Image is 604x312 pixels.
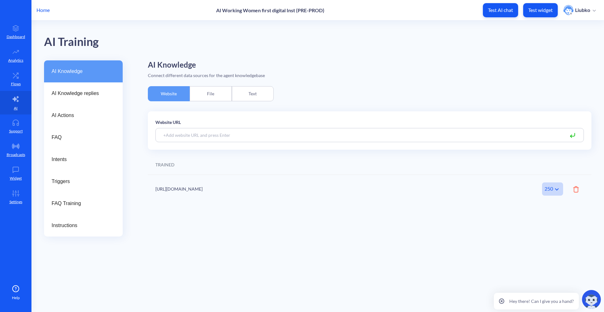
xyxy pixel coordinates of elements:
[148,60,591,70] h2: AI Knowledge
[44,148,123,170] a: Intents
[44,170,123,192] a: Triggers
[52,156,110,163] span: Intents
[232,86,274,101] div: Text
[9,199,22,205] p: Settings
[528,7,553,13] p: Test widget
[542,182,563,196] div: 250
[155,161,175,168] div: TRAINED
[483,3,518,17] button: Test AI chat
[563,5,573,15] img: user photo
[190,86,232,101] div: File
[11,81,21,87] p: Flows
[148,72,591,79] div: Connect different data sources for the agent knowledgebase
[509,298,574,304] p: Hey there! Can I give you a hand?
[52,200,110,207] span: FAQ Training
[9,128,23,134] p: Support
[7,34,25,40] p: Dashboard
[52,222,110,229] span: Instructions
[52,68,110,75] span: AI Knowledge
[560,4,599,16] button: user photoLiubko
[148,86,190,101] div: Website
[44,82,123,104] a: AI Knowledge replies
[14,105,18,111] p: AI
[582,290,601,309] img: copilot-icon.svg
[44,126,123,148] a: FAQ
[12,295,20,301] span: Help
[44,33,99,51] div: AI Training
[52,90,110,97] span: AI Knowledge replies
[52,134,110,141] span: FAQ
[44,104,123,126] a: AI Actions
[8,58,23,63] p: Analytics
[488,7,513,13] p: Test AI chat
[216,7,324,13] p: AI Working Women first digital Inst (PRE-PROD)
[10,175,22,181] p: Widget
[575,7,590,14] p: Liubko
[44,192,123,214] a: FAQ Training
[7,152,25,158] p: Broadcasts
[36,6,50,14] p: Home
[44,60,123,82] a: AI Knowledge
[52,178,110,185] span: Triggers
[52,112,110,119] span: AI Actions
[523,3,558,17] button: Test widget
[155,119,584,125] p: Website URL
[44,214,123,237] a: Instructions
[155,186,513,192] div: [URL][DOMAIN_NAME]
[155,128,584,142] input: +Add website URL and press Enter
